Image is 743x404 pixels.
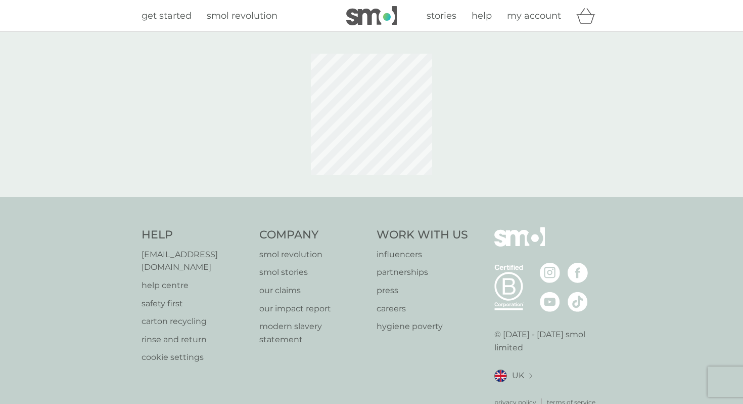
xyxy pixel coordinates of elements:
[377,248,468,261] a: influencers
[568,292,588,312] img: visit the smol Tiktok page
[142,279,249,292] a: help centre
[472,10,492,21] span: help
[472,9,492,23] a: help
[507,10,561,21] span: my account
[529,373,532,379] img: select a new location
[377,320,468,333] a: hygiene poverty
[576,6,601,26] div: basket
[507,9,561,23] a: my account
[377,284,468,297] a: press
[142,10,192,21] span: get started
[142,351,249,364] a: cookie settings
[494,370,507,382] img: UK flag
[259,302,367,315] a: our impact report
[346,6,397,25] img: smol
[142,333,249,346] a: rinse and return
[377,266,468,279] a: partnerships
[142,227,249,243] h4: Help
[494,227,545,262] img: smol
[494,328,602,354] p: © [DATE] - [DATE] smol limited
[142,315,249,328] a: carton recycling
[512,369,524,382] span: UK
[142,9,192,23] a: get started
[427,10,456,21] span: stories
[259,248,367,261] a: smol revolution
[207,9,277,23] a: smol revolution
[207,10,277,21] span: smol revolution
[377,227,468,243] h4: Work With Us
[142,297,249,310] a: safety first
[259,227,367,243] h4: Company
[427,9,456,23] a: stories
[540,292,560,312] img: visit the smol Youtube page
[259,284,367,297] a: our claims
[259,266,367,279] a: smol stories
[377,302,468,315] a: careers
[540,263,560,283] img: visit the smol Instagram page
[568,263,588,283] img: visit the smol Facebook page
[142,248,249,274] a: [EMAIL_ADDRESS][DOMAIN_NAME]
[259,320,367,346] a: modern slavery statement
